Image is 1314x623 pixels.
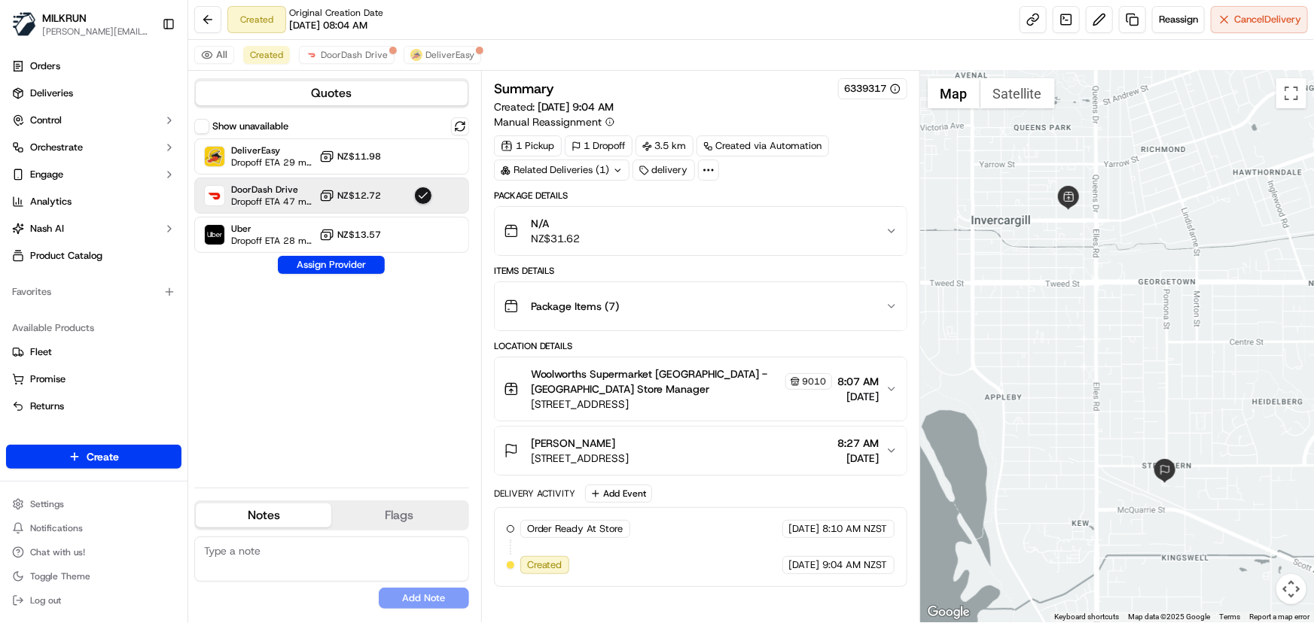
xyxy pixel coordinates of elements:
button: Control [6,108,181,132]
span: NZ$11.98 [337,150,381,163]
a: Deliveries [6,81,181,105]
button: Returns [6,394,181,418]
button: Manual Reassignment [494,114,614,129]
button: MILKRUN [42,11,87,26]
button: Settings [6,494,181,515]
span: Fleet [30,345,52,359]
a: Product Catalog [6,244,181,268]
button: NZ$12.72 [319,188,381,203]
button: 6339317 [845,82,901,96]
button: CancelDelivery [1211,6,1308,33]
span: Orders [30,59,60,73]
div: 3.5 km [636,135,694,157]
span: Toggle Theme [30,570,90,582]
span: DoorDash Drive [231,184,313,196]
a: Report a map error [1249,612,1309,621]
button: NZ$11.98 [319,149,381,164]
button: DeliverEasy [404,46,481,64]
a: Open this area in Google Maps (opens a new window) [924,603,974,622]
span: Created [527,558,562,572]
img: DoorDash Drive [205,186,224,205]
span: 9:04 AM NZST [823,558,888,572]
button: [PERSON_NAME][EMAIL_ADDRESS][DOMAIN_NAME] [42,26,150,38]
span: [DATE] [789,522,820,536]
span: Promise [30,372,66,386]
span: Orchestrate [30,141,83,154]
span: [DATE] [838,389,880,404]
button: Promise [6,367,181,391]
button: DoorDash Drive [299,46,395,64]
span: Engage [30,168,63,181]
img: doordash_logo_v2.png [306,49,318,61]
span: N/A [531,216,581,231]
button: Add Event [585,485,652,503]
button: Log out [6,590,181,611]
button: MILKRUNMILKRUN[PERSON_NAME][EMAIL_ADDRESS][DOMAIN_NAME] [6,6,156,42]
a: Fleet [12,345,175,359]
span: Product Catalog [30,249,102,263]
span: Analytics [30,195,72,208]
span: Notifications [30,522,83,534]
button: Notifications [6,518,181,539]
div: Delivery Activity [494,488,576,500]
button: Package Items (7) [495,282,907,330]
button: Created [243,46,290,64]
button: Map camera controls [1276,574,1306,604]
span: [PERSON_NAME] [531,436,616,451]
button: Show satellite imagery [980,78,1055,108]
img: Uber [205,225,224,245]
span: 8:27 AM [838,436,880,451]
span: Uber [231,223,313,235]
span: Map data ©2025 Google [1128,612,1210,621]
span: Log out [30,594,61,606]
div: 1 Dropoff [565,135,633,157]
img: delivereasy_logo.png [410,49,422,61]
button: NZ$13.57 [319,227,381,242]
span: DoorDash Drive [321,49,388,61]
span: [DATE] 08:04 AM [289,19,367,32]
div: Related Deliveries (1) [494,160,630,181]
button: Toggle Theme [6,566,181,587]
div: 1 Pickup [494,135,562,157]
button: Chat with us! [6,542,181,563]
span: 8:10 AM NZST [823,522,888,536]
span: Manual Reassignment [494,114,602,129]
a: Orders [6,54,181,78]
div: Favorites [6,280,181,304]
button: Engage [6,163,181,187]
div: Created via Automation [697,135,829,157]
a: Terms (opens in new tab) [1219,612,1240,621]
span: Reassign [1159,13,1198,26]
span: [DATE] [789,558,820,572]
span: Deliveries [30,87,73,100]
a: Returns [12,400,175,413]
span: 9010 [803,375,827,387]
span: DeliverEasy [425,49,474,61]
span: Create [87,449,119,464]
div: Package Details [494,190,907,202]
div: delivery [633,160,695,181]
span: Package Items ( 7 ) [531,299,620,314]
div: Items Details [494,265,907,277]
span: Dropoff ETA 47 minutes [231,196,313,208]
span: Nash AI [30,222,64,236]
button: Notes [196,503,331,527]
span: NZ$31.62 [531,231,581,246]
button: Keyboard shortcuts [1054,612,1119,622]
span: [STREET_ADDRESS] [531,451,630,466]
a: Promise [12,372,175,386]
button: All [194,46,234,64]
img: DeliverEasy [205,147,224,166]
button: Quotes [196,81,468,105]
button: Assign Provider [278,256,385,274]
span: Returns [30,400,64,413]
span: Order Ready At Store [527,522,623,536]
button: [PERSON_NAME][STREET_ADDRESS]8:27 AM[DATE] [495,427,907,475]
div: Location Details [494,340,907,352]
span: [DATE] 9:04 AM [538,100,614,114]
button: Orchestrate [6,135,181,160]
button: Nash AI [6,217,181,241]
span: Settings [30,498,64,510]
